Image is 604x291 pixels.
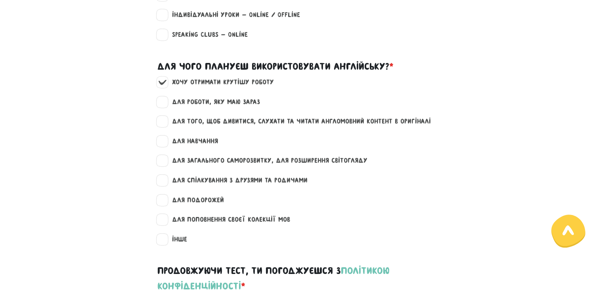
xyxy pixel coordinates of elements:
label: інше [165,234,187,245]
label: Індивідуальні уроки - Online / Offline [165,10,300,20]
label: для поповнення своєї колекції мов [165,215,290,225]
label: для роботи, яку маю зараз [165,97,260,107]
label: для загального саморозвитку, для розширення світогляду [165,156,367,166]
label: для подорожей [165,195,224,205]
label: Speaking clubs - Online [165,30,248,40]
label: для навчання [165,136,218,146]
label: для того, щоб дивитися, слухати та читати англомовний контент в оригіналі [165,116,431,127]
label: для спілкування з друзями та родичами [165,175,308,186]
label: Для чого плануєш використовувати англійську? [157,59,394,74]
label: хочу отримати крутішу роботу [165,77,274,87]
